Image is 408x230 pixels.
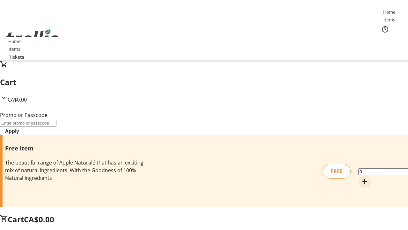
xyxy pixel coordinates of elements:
span: Tickets [9,54,24,60]
span: Home [383,9,396,15]
div: FREE [323,164,351,179]
span: Items [383,16,395,23]
h3: Free Item [5,144,144,153]
span: CA$0.00 [8,96,27,103]
a: Home [379,9,399,15]
button: Increment by one [358,175,371,188]
span: Home [8,38,21,45]
a: Items [4,46,25,52]
span: Tickets [384,37,399,44]
a: Tickets [379,37,404,44]
a: Home [4,38,25,45]
a: Tickets [4,54,29,60]
div: The beautiful range of Apple Naturalé that has an exciting mix of natural ingredients. With the G... [5,159,144,182]
a: Items [379,16,399,23]
span: CA$0.00 [24,214,54,225]
span: Items [9,46,20,52]
img: Orient E2E Organization nSBodVTfVw's Logo [4,22,61,54]
span: Apply [5,127,19,135]
button: Help [379,23,391,36]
